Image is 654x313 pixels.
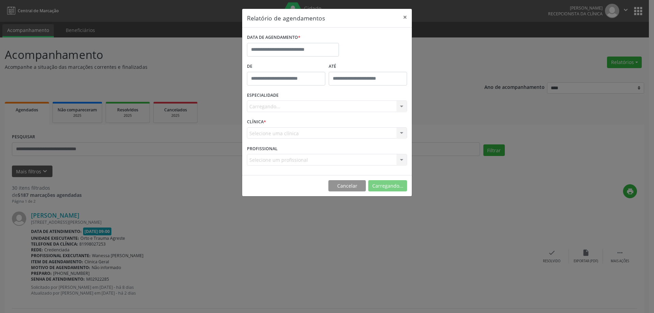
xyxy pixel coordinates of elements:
[247,32,300,43] label: DATA DE AGENDAMENTO
[247,90,279,101] label: ESPECIALIDADE
[328,180,366,192] button: Cancelar
[329,61,407,72] label: ATÉ
[247,117,266,127] label: CLÍNICA
[368,180,407,192] button: Carregando...
[247,143,278,154] label: PROFISSIONAL
[247,61,325,72] label: De
[247,14,325,22] h5: Relatório de agendamentos
[398,9,412,26] button: Close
